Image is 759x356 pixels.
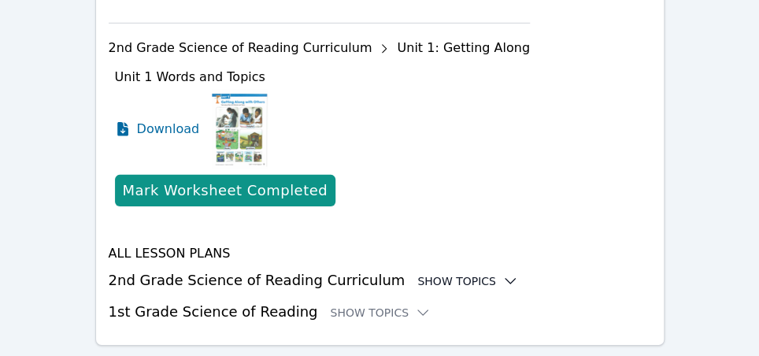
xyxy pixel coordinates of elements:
[137,120,200,139] span: Download
[330,305,431,321] button: Show Topics
[109,244,651,263] h4: All Lesson Plans
[115,175,335,206] button: Mark Worksheet Completed
[115,69,265,84] span: Unit 1 Words and Topics
[417,273,518,289] button: Show Topics
[109,301,651,323] h3: 1st Grade Science of Reading
[123,180,328,202] div: Mark Worksheet Completed
[115,90,200,169] a: Download
[212,90,268,169] img: Unit 1 Words and Topics
[109,36,530,61] div: 2nd Grade Science of Reading Curriculum Unit 1: Getting Along
[109,269,651,291] h3: 2nd Grade Science of Reading Curriculum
